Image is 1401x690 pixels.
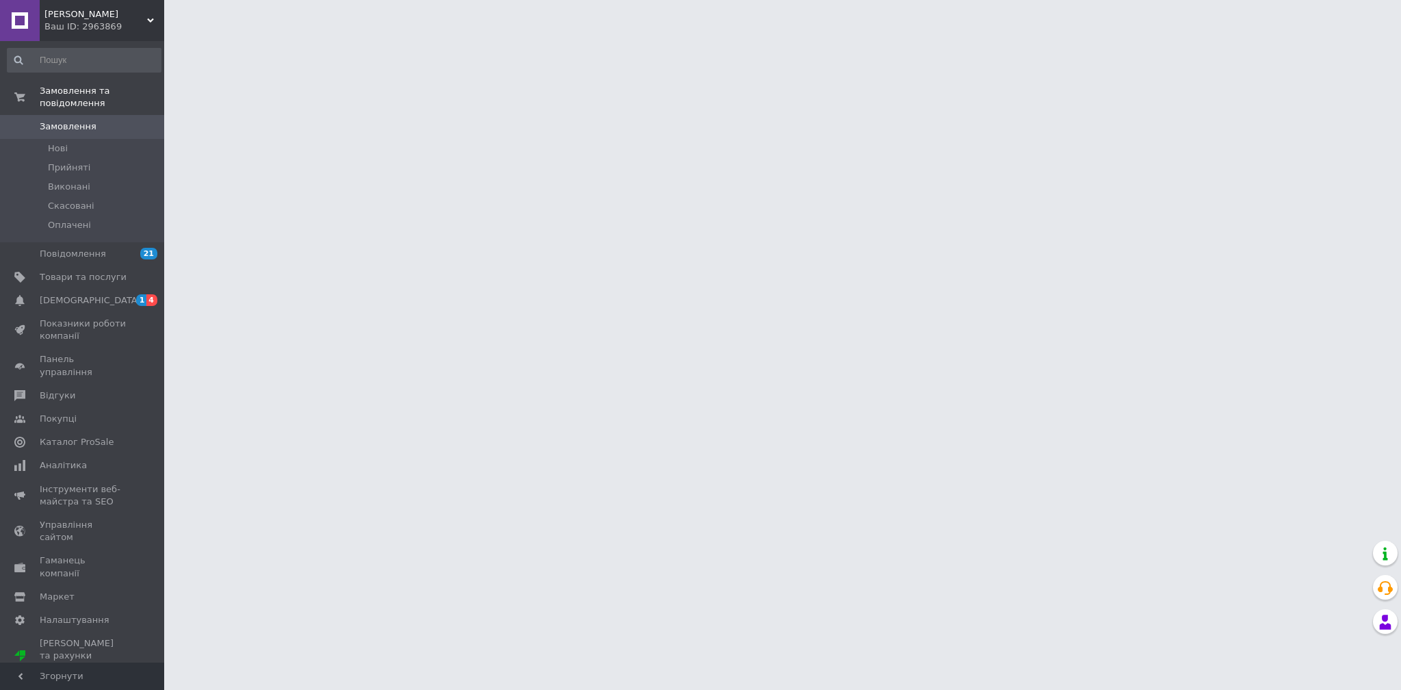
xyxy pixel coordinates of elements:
[40,85,164,110] span: Замовлення та повідомлення
[40,413,77,425] span: Покупці
[136,294,147,306] span: 1
[40,459,87,472] span: Аналітика
[40,271,127,283] span: Товари та послуги
[48,142,68,155] span: Нові
[44,21,164,33] div: Ваш ID: 2963869
[140,248,157,259] span: 21
[40,248,106,260] span: Повідомлення
[40,554,127,579] span: Гаманець компанії
[40,591,75,603] span: Маркет
[40,614,109,626] span: Налаштування
[48,219,91,231] span: Оплачені
[40,519,127,544] span: Управління сайтом
[40,353,127,378] span: Панель управління
[40,120,96,133] span: Замовлення
[40,436,114,448] span: Каталог ProSale
[146,294,157,306] span: 4
[40,389,75,402] span: Відгуки
[48,162,90,174] span: Прийняті
[40,294,141,307] span: [DEMOGRAPHIC_DATA]
[48,200,94,212] span: Скасовані
[7,48,161,73] input: Пошук
[40,483,127,508] span: Інструменти веб-майстра та SEO
[44,8,147,21] span: ХАРТОВ
[48,181,90,193] span: Виконані
[40,637,127,675] span: [PERSON_NAME] та рахунки
[40,318,127,342] span: Показники роботи компанії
